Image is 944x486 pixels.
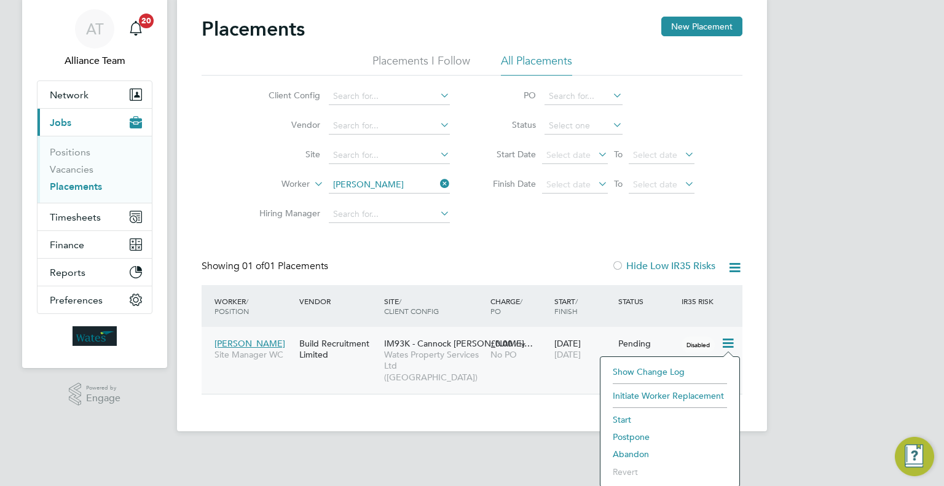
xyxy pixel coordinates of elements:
[515,339,525,348] span: / hr
[607,363,733,380] li: Show change log
[545,88,623,105] input: Search for...
[633,179,677,190] span: Select date
[50,146,90,158] a: Positions
[372,53,470,76] li: Placements I Follow
[682,337,715,353] span: Disabled
[384,349,484,383] span: Wates Property Services Ltd ([GEOGRAPHIC_DATA])
[384,296,439,316] span: / Client Config
[86,21,104,37] span: AT
[37,203,152,230] button: Timesheets
[211,331,742,342] a: [PERSON_NAME]Site Manager WCBuild Recruitment LimitedIM93K - Cannock [PERSON_NAME]…Wates Property...
[50,163,93,175] a: Vacancies
[37,259,152,286] button: Reports
[211,290,296,322] div: Worker
[139,14,154,28] span: 20
[329,117,450,135] input: Search for...
[607,428,733,445] li: Postpone
[487,290,551,322] div: Charge
[610,146,626,162] span: To
[329,176,450,194] input: Search for...
[612,260,715,272] label: Hide Low IR35 Risks
[546,149,591,160] span: Select date
[86,383,120,393] span: Powered by
[37,326,152,346] a: Go to home page
[490,296,522,316] span: / PO
[214,349,293,360] span: Site Manager WC
[329,206,450,223] input: Search for...
[296,290,381,312] div: Vendor
[615,290,679,312] div: Status
[610,176,626,192] span: To
[239,178,310,190] label: Worker
[554,349,581,360] span: [DATE]
[250,119,320,130] label: Vendor
[490,349,517,360] span: No PO
[50,211,101,223] span: Timesheets
[242,260,264,272] span: 01 of
[50,89,88,101] span: Network
[607,463,733,480] li: Revert
[37,286,152,313] button: Preferences
[329,147,450,164] input: Search for...
[214,338,285,349] span: [PERSON_NAME]
[481,119,536,130] label: Status
[50,117,71,128] span: Jobs
[37,109,152,136] button: Jobs
[73,326,117,346] img: wates-logo-retina.png
[250,90,320,101] label: Client Config
[481,90,536,101] label: PO
[895,437,934,476] button: Engage Resource Center
[50,181,102,192] a: Placements
[546,179,591,190] span: Select date
[37,231,152,258] button: Finance
[202,17,305,41] h2: Placements
[384,338,533,349] span: IM93K - Cannock [PERSON_NAME]…
[50,267,85,278] span: Reports
[490,338,513,349] span: £0.00
[69,383,121,406] a: Powered byEngage
[607,445,733,463] li: Abandon
[50,239,84,251] span: Finance
[86,393,120,404] span: Engage
[661,17,742,36] button: New Placement
[124,9,148,49] a: 20
[551,290,615,322] div: Start
[618,338,676,349] div: Pending
[678,290,721,312] div: IR35 Risk
[250,208,320,219] label: Hiring Manager
[37,53,152,68] span: Alliance Team
[381,290,487,322] div: Site
[37,9,152,68] a: ATAlliance Team
[607,387,733,404] li: Initiate Worker Replacement
[501,53,572,76] li: All Placements
[250,149,320,160] label: Site
[242,260,328,272] span: 01 Placements
[607,411,733,428] li: Start
[554,296,578,316] span: / Finish
[545,117,623,135] input: Select one
[481,149,536,160] label: Start Date
[551,332,615,366] div: [DATE]
[214,296,249,316] span: / Position
[37,136,152,203] div: Jobs
[50,294,103,306] span: Preferences
[633,149,677,160] span: Select date
[329,88,450,105] input: Search for...
[296,332,381,366] div: Build Recruitment Limited
[202,260,331,273] div: Showing
[37,81,152,108] button: Network
[481,178,536,189] label: Finish Date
